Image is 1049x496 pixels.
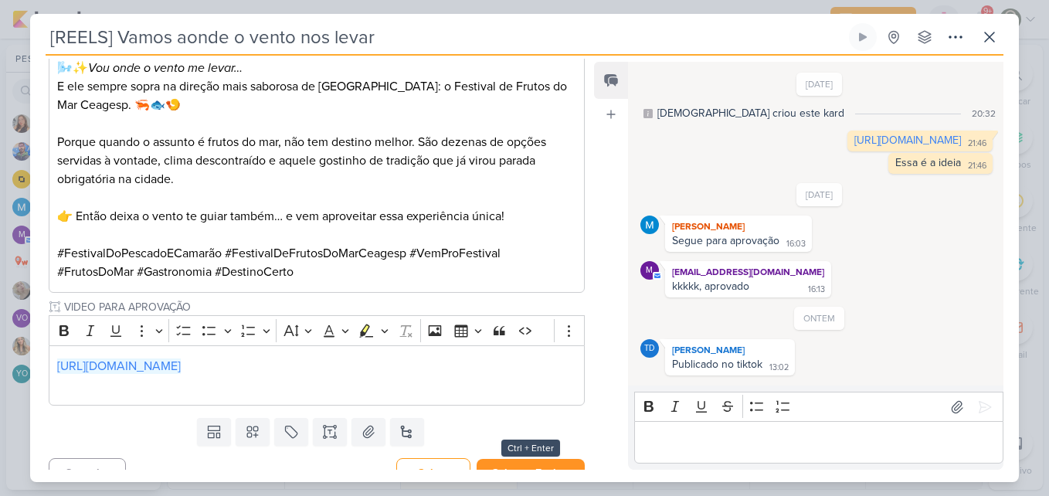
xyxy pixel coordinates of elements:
button: Cancelar [49,458,126,488]
div: Editor editing area: main [49,345,585,406]
div: [PERSON_NAME] [668,342,792,358]
div: Editor editing area: main [634,421,1003,464]
div: Essa é a ideia [895,156,961,169]
p: Td [644,345,655,353]
p: #FestivalDoPescadoECamarão #FestivalDeFrutosDoMarCeagesp #VemProFestival #FrutosDoMar #Gastronomi... [57,244,576,281]
p: m [646,267,653,275]
i: Vou onde o vento me levar… [88,60,243,76]
p: Porque quando o assunto é frutos do mar, não tem destino melhor. São dezenas de opções servidas à... [57,133,576,189]
div: Editor editing area: main [49,46,585,293]
div: Ctrl + Enter [501,440,560,457]
a: [URL][DOMAIN_NAME] [854,134,961,147]
div: [EMAIL_ADDRESS][DOMAIN_NAME] [668,264,828,280]
input: Kard Sem Título [46,23,846,51]
div: Segue para aprovação [672,234,779,247]
div: 13:02 [769,362,789,374]
img: MARIANA MIRANDA [640,216,659,234]
div: 21:46 [968,160,986,172]
div: kkkkk, aprovado [672,280,749,293]
div: Editor toolbar [634,392,1003,422]
div: 21:46 [968,138,986,150]
a: [URL][DOMAIN_NAME] [57,358,181,374]
div: Ligar relógio [857,31,869,43]
div: 16:03 [786,238,806,250]
div: [PERSON_NAME] [668,219,809,234]
input: Texto sem título [61,299,585,315]
div: Editor toolbar [49,315,585,345]
div: Publicado no tiktok [672,358,762,371]
button: Salvar [396,458,470,488]
p: 🌬️✨ E ele sempre sopra na direção mais saborosa de [GEOGRAPHIC_DATA]: o Festival de Frutos do Mar... [57,59,576,114]
div: mlegnaioli@gmail.com [640,261,659,280]
button: Salvar e Fechar [477,459,585,488]
div: [DEMOGRAPHIC_DATA] criou este kard [657,105,844,121]
div: 20:32 [972,107,996,121]
div: Thais de carvalho [640,339,659,358]
p: 👉 Então deixa o vento te guiar também… e vem aproveitar essa experiência única! [57,207,576,226]
div: 16:13 [808,284,825,296]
